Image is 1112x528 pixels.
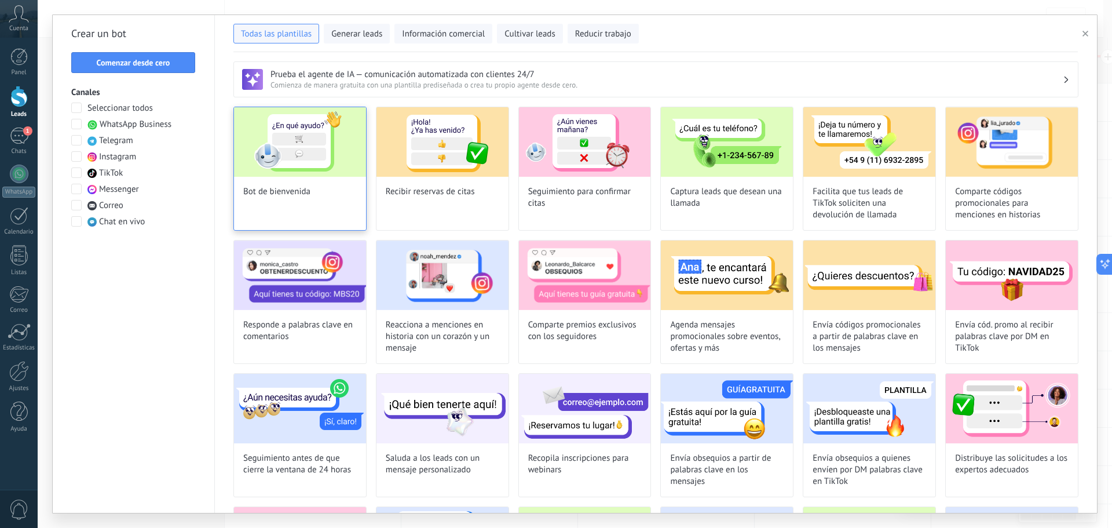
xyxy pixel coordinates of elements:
span: Recopila inscripciones para webinars [528,453,642,476]
img: Comparte premios exclusivos con los seguidores [519,241,651,310]
img: Envía cód. promo al recibir palabras clave por DM en TikTok [946,241,1078,310]
span: Cultivar leads [504,28,555,40]
img: Seguimiento para confirmar citas [519,107,651,177]
div: Panel [2,69,36,77]
span: Chat en vivo [99,216,145,228]
div: Calendario [2,228,36,236]
span: Comparte códigos promocionales para menciones en historias [955,186,1069,221]
div: Leads [2,111,36,118]
div: Estadísticas [2,344,36,352]
img: Recopila inscripciones para webinars [519,374,651,443]
button: Comenzar desde cero [71,52,195,73]
h3: Prueba el agente de IA — comunicación automatizada con clientes 24/7 [270,69,1063,80]
span: Facilita que tus leads de TikTok soliciten una devolución de llamada [813,186,926,221]
span: Información comercial [402,28,485,40]
span: Seguimiento antes de que cierre la ventana de 24 horas [243,453,357,476]
img: Agenda mensajes promocionales sobre eventos, ofertas y más [661,241,793,310]
span: Distribuye las solicitudes a los expertos adecuados [955,453,1069,476]
div: Ayuda [2,425,36,433]
img: Envía códigos promocionales a partir de palabras clave en los mensajes [803,241,935,310]
button: Reducir trabajo [568,24,639,43]
img: Reacciona a menciones en historia con un corazón y un mensaje [376,241,509,310]
button: Todas las plantillas [233,24,319,43]
div: WhatsApp [2,187,35,198]
button: Cultivar leads [497,24,562,43]
span: Generar leads [331,28,382,40]
span: Envía códigos promocionales a partir de palabras clave en los mensajes [813,319,926,354]
div: Listas [2,269,36,276]
span: Comparte premios exclusivos con los seguidores [528,319,642,343]
span: Instagram [99,151,136,163]
h3: Canales [71,87,196,98]
span: Todas las plantillas [241,28,312,40]
div: Correo [2,307,36,314]
img: Comparte códigos promocionales para menciones en historias [946,107,1078,177]
span: Cuenta [9,25,28,32]
span: Seleccionar todos [87,103,153,114]
img: Envía obsequios a partir de palabras clave en los mensajes [661,374,793,443]
span: Captura leads que desean una llamada [670,186,784,209]
span: Comenzar desde cero [97,59,170,67]
img: Bot de bienvenida [234,107,366,177]
span: WhatsApp Business [100,119,171,130]
img: Captura leads que desean una llamada [661,107,793,177]
img: Recibir reservas de citas [376,107,509,177]
span: Agenda mensajes promocionales sobre eventos, ofertas y más [670,319,784,354]
span: TikTok [99,167,123,179]
span: Seguimiento para confirmar citas [528,186,642,209]
button: Generar leads [324,24,390,43]
span: Messenger [99,184,139,195]
span: Envía obsequios a partir de palabras clave en los mensajes [670,453,784,487]
span: Recibir reservas de citas [386,186,475,198]
span: Comienza de manera gratuita con una plantilla prediseñada o crea tu propio agente desde cero. [270,80,1063,90]
span: Saluda a los leads con un mensaje personalizado [386,453,499,476]
span: 1 [23,126,32,136]
button: Información comercial [394,24,492,43]
span: Responde a palabras clave en comentarios [243,319,357,343]
span: Telegram [99,135,133,147]
div: Ajustes [2,385,36,392]
img: Distribuye las solicitudes a los expertos adecuados [946,374,1078,443]
img: Saluda a los leads con un mensaje personalizado [376,374,509,443]
div: Chats [2,148,36,155]
img: Seguimiento antes de que cierre la ventana de 24 horas [234,374,366,443]
span: Envía cód. promo al recibir palabras clave por DM en TikTok [955,319,1069,354]
img: Responde a palabras clave en comentarios [234,241,366,310]
img: Envía obsequios a quienes envíen por DM palabras clave en TikTok [803,374,935,443]
span: Reducir trabajo [575,28,631,40]
span: Bot de bienvenida [243,186,310,198]
span: Correo [99,200,123,212]
h2: Crear un bot [71,24,196,43]
img: Facilita que tus leads de TikTok soliciten una devolución de llamada [803,107,935,177]
span: Envía obsequios a quienes envíen por DM palabras clave en TikTok [813,453,926,487]
span: Reacciona a menciones en historia con un corazón y un mensaje [386,319,499,354]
